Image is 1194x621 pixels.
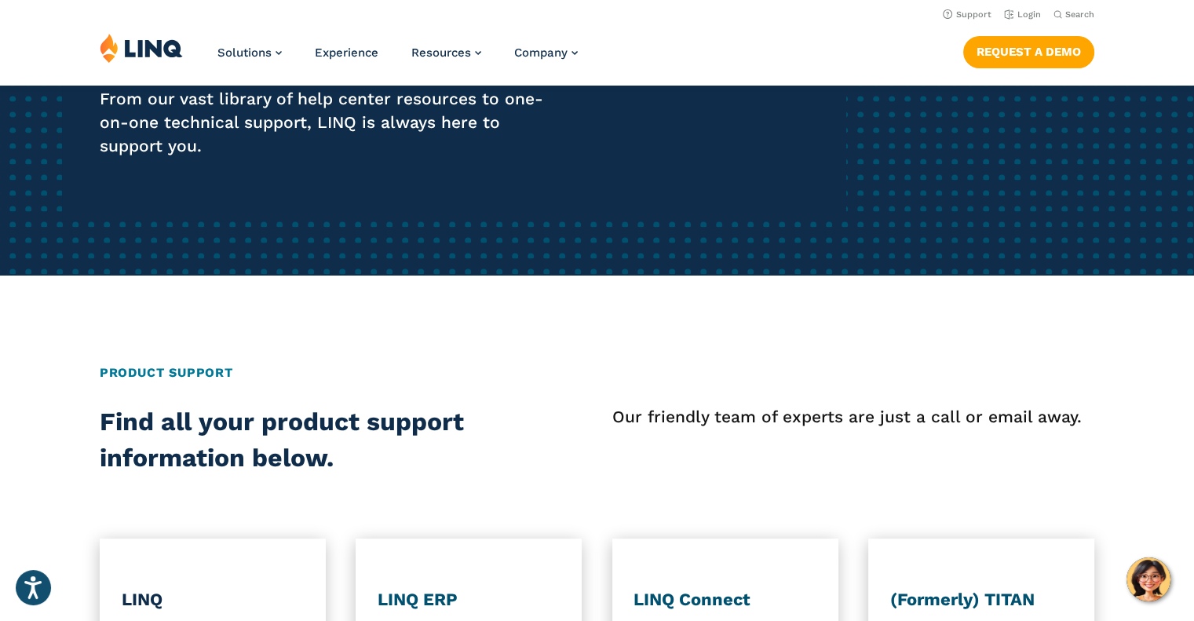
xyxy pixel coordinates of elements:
a: Resources [411,46,481,60]
span: Resources [411,46,471,60]
p: From our vast library of help center resources to one-on-one technical support, LINQ is always he... [100,87,560,158]
span: Company [514,46,568,60]
h3: LINQ [122,589,305,611]
nav: Button Navigation [963,33,1094,68]
h3: (Formerly) TITAN [890,589,1073,611]
a: Request a Demo [963,36,1094,68]
h3: LINQ Connect [634,589,816,611]
h2: Product Support [100,363,1094,382]
a: Solutions [217,46,282,60]
nav: Primary Navigation [217,33,578,85]
h2: Find all your product support information below. [100,404,497,476]
a: Experience [315,46,378,60]
button: Hello, have a question? Let’s chat. [1126,557,1170,601]
a: Support [943,9,991,20]
button: Open Search Bar [1053,9,1094,20]
a: Login [1004,9,1041,20]
span: Solutions [217,46,272,60]
p: Our friendly team of experts are just a call or email away. [612,404,1095,429]
img: LINQ | K‑12 Software [100,33,183,63]
span: Search [1065,9,1094,20]
h3: LINQ ERP [378,589,560,611]
a: Company [514,46,578,60]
